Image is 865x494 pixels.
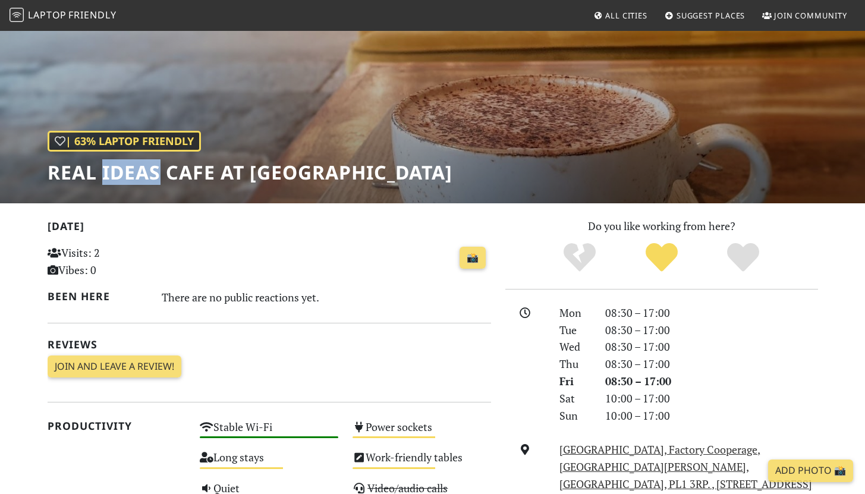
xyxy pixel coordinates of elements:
[598,322,825,339] div: 08:30 – 17:00
[552,355,597,373] div: Thu
[598,373,825,390] div: 08:30 – 17:00
[345,417,498,448] div: Power sockets
[552,390,597,407] div: Sat
[162,288,491,307] div: There are no public reactions yet.
[559,442,812,491] a: [GEOGRAPHIC_DATA], Factory Cooperage, [GEOGRAPHIC_DATA][PERSON_NAME], [GEOGRAPHIC_DATA], PL1 3RP....
[598,390,825,407] div: 10:00 – 17:00
[768,460,853,482] a: Add Photo 📸
[10,8,24,22] img: LaptopFriendly
[68,8,116,21] span: Friendly
[28,8,67,21] span: Laptop
[505,218,818,235] p: Do you like working from here?
[48,290,148,303] h2: Been here
[48,338,491,351] h2: Reviews
[677,10,746,21] span: Suggest Places
[48,355,181,378] a: Join and leave a review!
[598,338,825,355] div: 08:30 – 17:00
[552,304,597,322] div: Mon
[345,448,498,478] div: Work-friendly tables
[48,244,186,279] p: Visits: 2 Vibes: 0
[552,407,597,424] div: Sun
[460,247,486,269] a: 📸
[660,5,750,26] a: Suggest Places
[598,304,825,322] div: 08:30 – 17:00
[702,241,784,274] div: Definitely!
[598,407,825,424] div: 10:00 – 17:00
[757,5,852,26] a: Join Community
[10,5,117,26] a: LaptopFriendly LaptopFriendly
[589,5,652,26] a: All Cities
[774,10,847,21] span: Join Community
[598,355,825,373] div: 08:30 – 17:00
[48,220,491,237] h2: [DATE]
[621,241,703,274] div: Yes
[193,448,345,478] div: Long stays
[48,161,452,184] h1: Real Ideas Cafe at [GEOGRAPHIC_DATA]
[552,322,597,339] div: Tue
[48,131,201,152] div: | 63% Laptop Friendly
[605,10,647,21] span: All Cities
[552,338,597,355] div: Wed
[48,420,186,432] h2: Productivity
[193,417,345,448] div: Stable Wi-Fi
[552,373,597,390] div: Fri
[539,241,621,274] div: No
